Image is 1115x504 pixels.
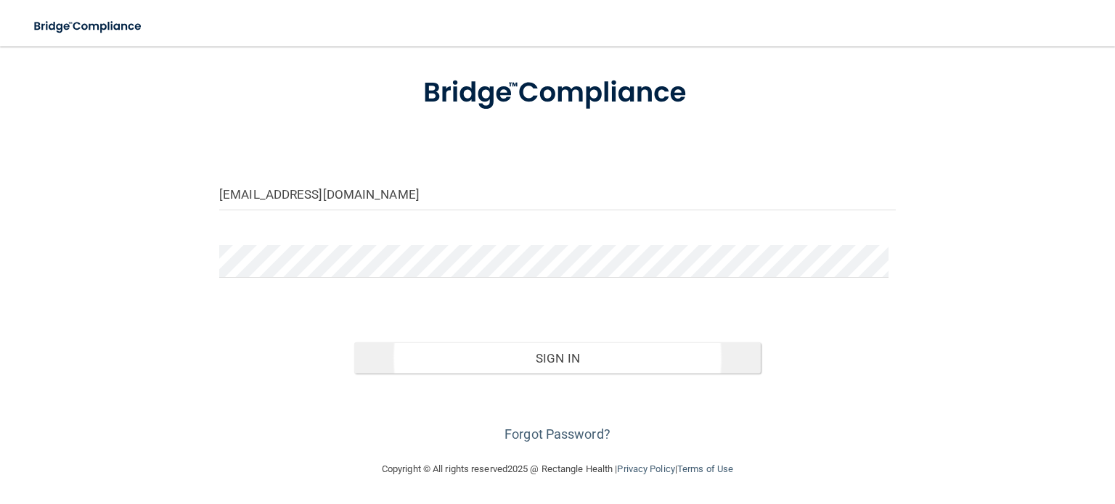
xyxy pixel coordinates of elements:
[354,342,760,374] button: Sign In
[219,178,896,210] input: Email
[677,463,733,474] a: Terms of Use
[617,463,674,474] a: Privacy Policy
[394,57,722,130] img: bridge_compliance_login_screen.278c3ca4.svg
[293,446,822,492] div: Copyright © All rights reserved 2025 @ Rectangle Health | |
[505,426,610,442] a: Forgot Password?
[22,12,155,41] img: bridge_compliance_login_screen.278c3ca4.svg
